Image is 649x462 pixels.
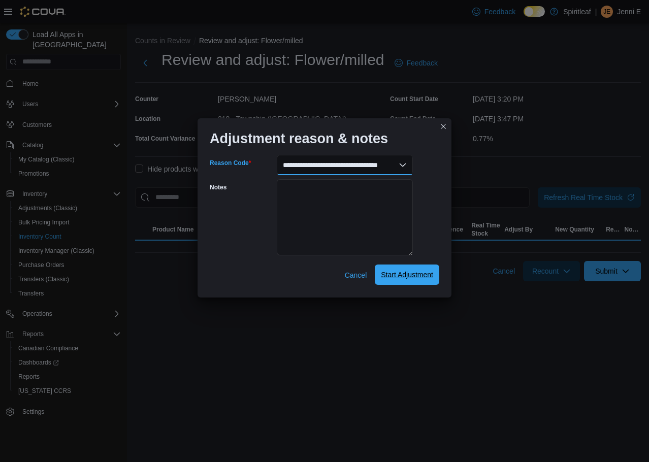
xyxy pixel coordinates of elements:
[210,183,226,191] label: Notes
[210,159,251,167] label: Reason Code
[345,270,367,280] span: Cancel
[341,265,371,285] button: Cancel
[375,265,439,285] button: Start Adjustment
[210,130,388,147] h1: Adjustment reason & notes
[381,270,433,280] span: Start Adjustment
[437,120,449,133] button: Closes this modal window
